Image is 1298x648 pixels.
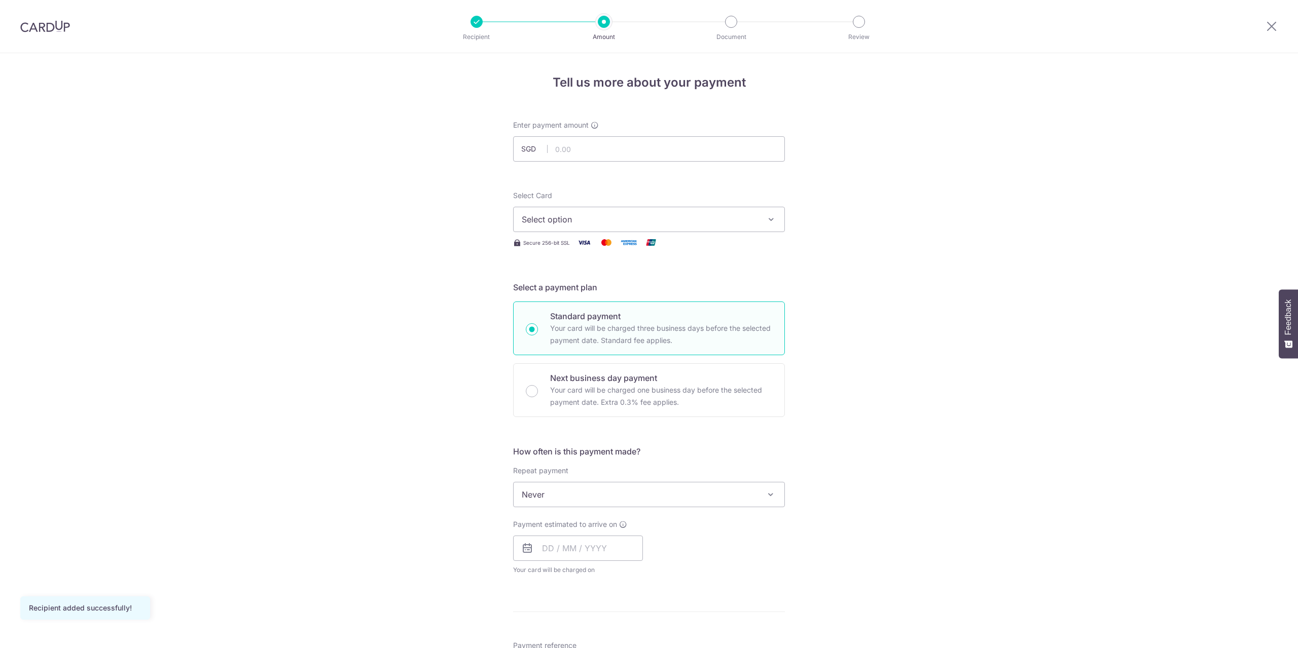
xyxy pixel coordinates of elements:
input: 0.00 [513,136,785,162]
button: Feedback - Show survey [1279,289,1298,358]
p: Amount [566,32,641,42]
span: Select option [522,213,758,225]
img: Mastercard [596,236,617,249]
span: Your card will be charged on [513,565,643,575]
p: Recipient [439,32,514,42]
span: Secure 256-bit SSL [523,239,570,247]
span: Payment estimated to arrive on [513,519,617,529]
p: Your card will be charged one business day before the selected payment date. Extra 0.3% fee applies. [550,384,772,408]
img: American Express [619,236,639,249]
div: Recipient added successfully! [29,603,141,613]
span: translation missing: en.payables.payment_networks.credit_card.summary.labels.select_card [513,191,552,200]
input: DD / MM / YYYY [513,536,643,561]
h5: Select a payment plan [513,281,785,293]
span: Never [514,482,784,507]
img: Visa [574,236,594,249]
img: Union Pay [641,236,661,249]
img: CardUp [20,20,70,32]
p: Review [821,32,896,42]
p: Standard payment [550,310,772,322]
p: Your card will be charged three business days before the selected payment date. Standard fee appl... [550,322,772,347]
iframe: Opens a widget where you can find more information [1233,618,1288,643]
button: Select option [513,207,785,232]
p: Document [694,32,769,42]
span: SGD [521,144,548,154]
label: Repeat payment [513,466,568,476]
span: Never [513,482,785,507]
h5: How often is this payment made? [513,445,785,458]
span: Enter payment amount [513,120,589,130]
h4: Tell us more about your payment [513,73,785,92]
p: Next business day payment [550,372,772,384]
span: Feedback [1284,299,1293,335]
